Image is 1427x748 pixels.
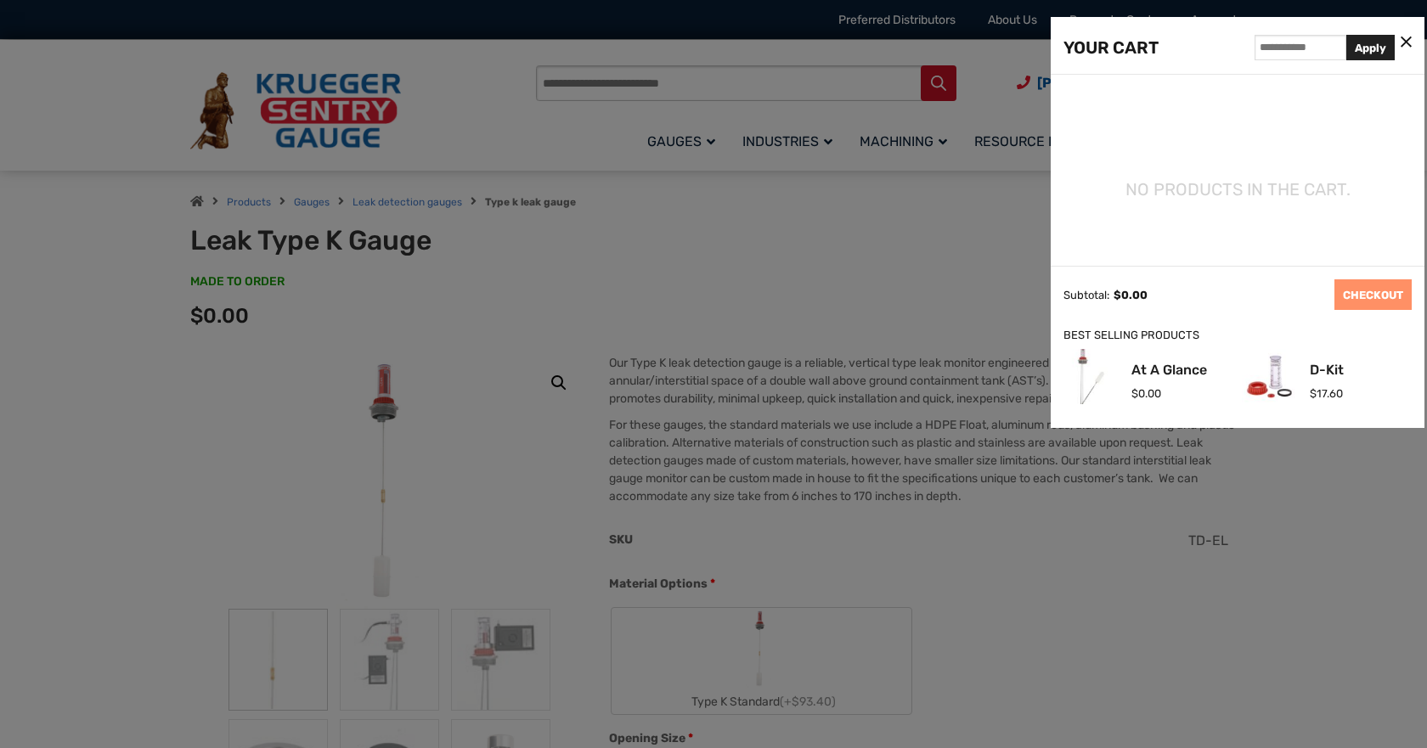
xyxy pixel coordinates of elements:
div: YOUR CART [1063,34,1159,61]
img: At A Glance [1063,349,1119,404]
span: 0.00 [1114,289,1148,301]
span: 0.00 [1131,387,1161,400]
button: Apply [1346,35,1395,60]
span: $ [1131,387,1138,400]
span: $ [1310,387,1317,400]
div: BEST SELLING PRODUCTS [1063,327,1412,345]
img: D-Kit [1242,349,1297,404]
span: $ [1114,289,1121,301]
div: Subtotal: [1063,289,1109,301]
a: At A Glance [1131,363,1207,377]
a: D-Kit [1310,363,1344,377]
span: 17.60 [1310,387,1343,400]
a: CHECKOUT [1334,279,1412,310]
